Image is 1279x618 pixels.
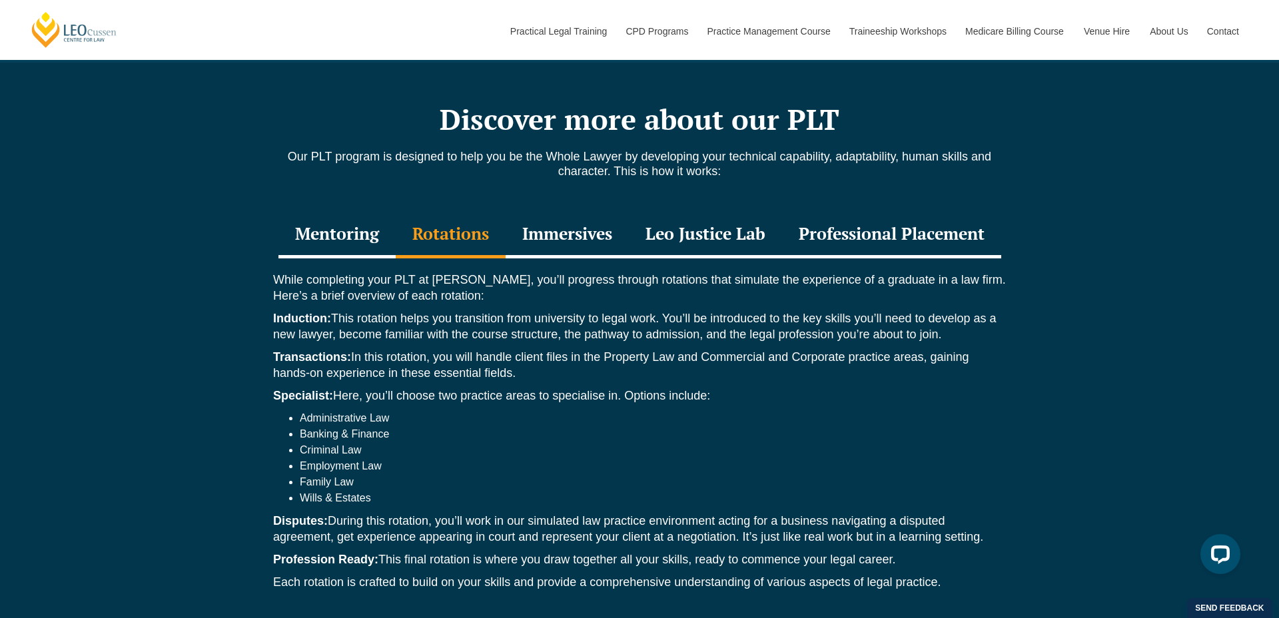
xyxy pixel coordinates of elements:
[396,212,506,258] div: Rotations
[273,551,1006,567] p: This final rotation is where you draw together all your skills, ready to commence your legal career.
[300,474,1006,490] li: Family Law
[273,312,331,325] strong: Induction:
[782,212,1001,258] div: Professional Placement
[273,350,351,364] strong: Transactions:
[300,442,1006,458] li: Criminal Law
[273,553,378,566] strong: Profession Ready:
[260,103,1019,136] h2: Discover more about our PLT
[955,3,1074,60] a: Medicare Billing Course
[273,389,333,402] strong: Specialist:
[273,310,1006,342] p: This rotation helps you transition from university to legal work. You’ll be introduced to the key...
[506,212,629,258] div: Immersives
[1140,3,1197,60] a: About Us
[278,212,396,258] div: Mentoring
[273,349,1006,381] p: In this rotation, you will handle client files in the Property Law and Commercial and Corporate p...
[273,272,1006,304] p: While completing your PLT at [PERSON_NAME], you’ll progress through rotations that simulate the e...
[273,388,1006,404] p: Here, you’ll choose two practice areas to specialise in. Options include:
[273,513,1006,545] p: During this rotation, you’ll work in our simulated law practice environment acting for a business...
[500,3,616,60] a: Practical Legal Training
[300,458,1006,474] li: Employment Law
[260,149,1019,178] p: Our PLT program is designed to help you be the Whole Lawyer by developing your technical capabili...
[1197,3,1249,60] a: Contact
[1074,3,1140,60] a: Venue Hire
[273,514,328,527] strong: Disputes:
[616,3,697,60] a: CPD Programs
[839,3,955,60] a: Traineeship Workshops
[697,3,839,60] a: Practice Management Course
[300,490,1006,506] li: Wills & Estates
[629,212,782,258] div: Leo Justice Lab
[273,574,1006,590] p: Each rotation is crafted to build on your skills and provide a comprehensive understanding of var...
[1190,529,1246,585] iframe: LiveChat chat widget
[30,11,119,49] a: [PERSON_NAME] Centre for Law
[300,410,1006,426] li: Administrative Law
[300,426,1006,442] li: Banking & Finance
